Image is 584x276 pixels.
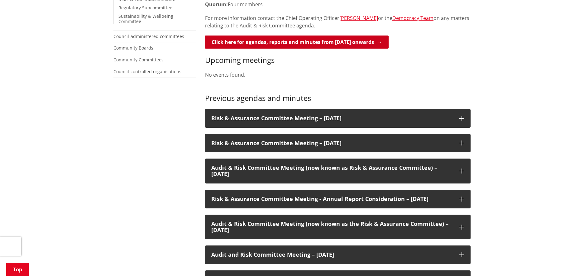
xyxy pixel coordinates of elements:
[392,15,433,21] a: Democracy Team
[339,15,378,21] a: [PERSON_NAME]
[211,140,453,146] h3: Risk & Assurance Committee Meeting – [DATE]
[205,14,471,29] p: For more information contact the Chief Operating Officer or the on any matters relating to the Au...
[205,1,471,8] p: Four members
[113,69,181,74] a: Council-controlled organisations
[211,115,453,121] h3: Risk & Assurance Committee Meeting – [DATE]
[211,221,453,233] h3: Audit & Risk Committee Meeting (now known as the Risk & Assurance Committee) – [DATE]
[205,56,471,65] h3: Upcoming meetings
[205,71,471,79] p: No events found.
[205,1,228,8] strong: Quorum:
[118,13,173,24] a: Sustainability & Wellbeing Committee
[555,250,578,272] iframe: Messenger Launcher
[113,45,153,51] a: Community Boards
[113,33,184,39] a: Council-administered committees
[211,196,453,202] h3: Risk & Assurance Committee Meeting - Annual Report Consideration – [DATE]
[118,5,172,11] a: Regulatory Subcommittee
[113,57,164,63] a: Community Committees
[6,263,29,276] a: Top
[205,36,389,49] a: Click here for agendas, reports and minutes from [DATE] onwards
[211,252,453,258] h3: Audit and Risk Committee Meeting – [DATE]
[205,85,471,103] h3: Previous agendas and minutes
[211,165,453,177] h3: Audit & Risk Committee Meeting (now known as Risk & Assurance Committee) – [DATE]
